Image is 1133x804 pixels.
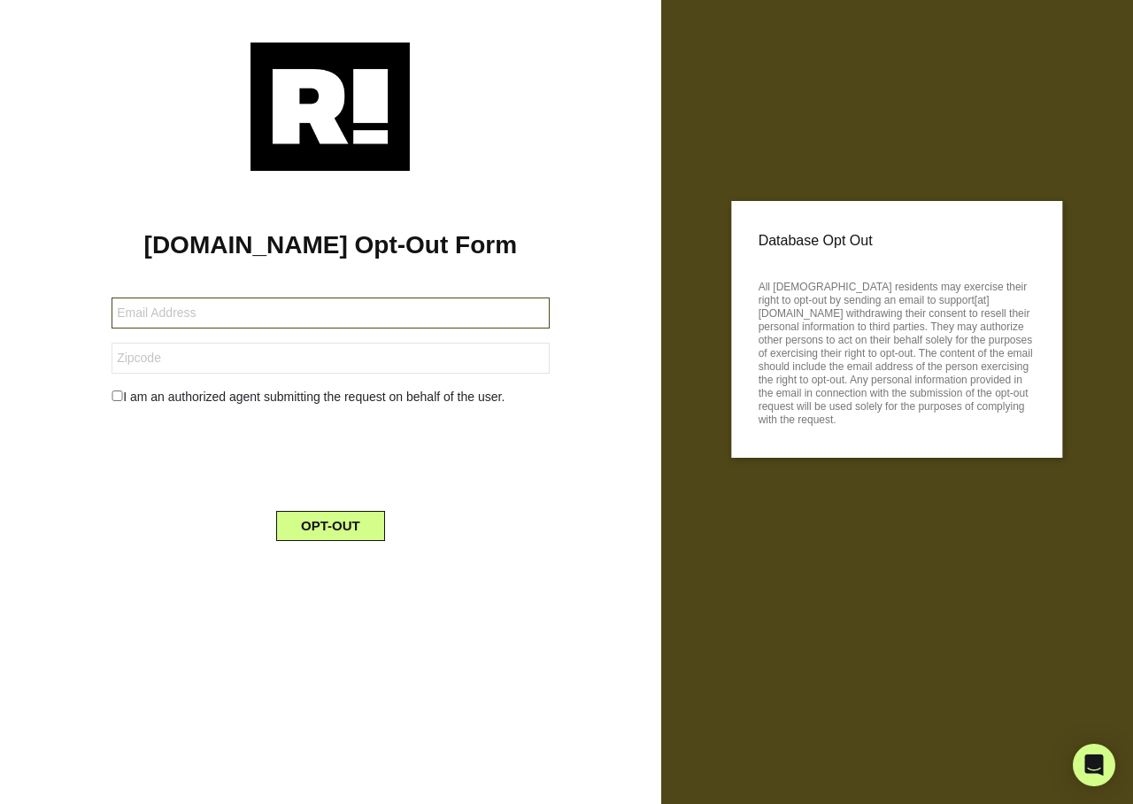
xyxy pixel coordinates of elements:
iframe: reCAPTCHA [196,421,465,490]
button: OPT-OUT [276,511,385,541]
h1: [DOMAIN_NAME] Opt-Out Form [27,230,635,260]
p: All [DEMOGRAPHIC_DATA] residents may exercise their right to opt-out by sending an email to suppo... [759,275,1036,427]
p: Database Opt Out [759,228,1036,254]
input: Zipcode [112,343,549,374]
div: Open Intercom Messenger [1073,744,1115,786]
img: Retention.com [250,43,410,171]
input: Email Address [112,298,549,329]
div: I am an authorized agent submitting the request on behalf of the user. [98,388,562,406]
